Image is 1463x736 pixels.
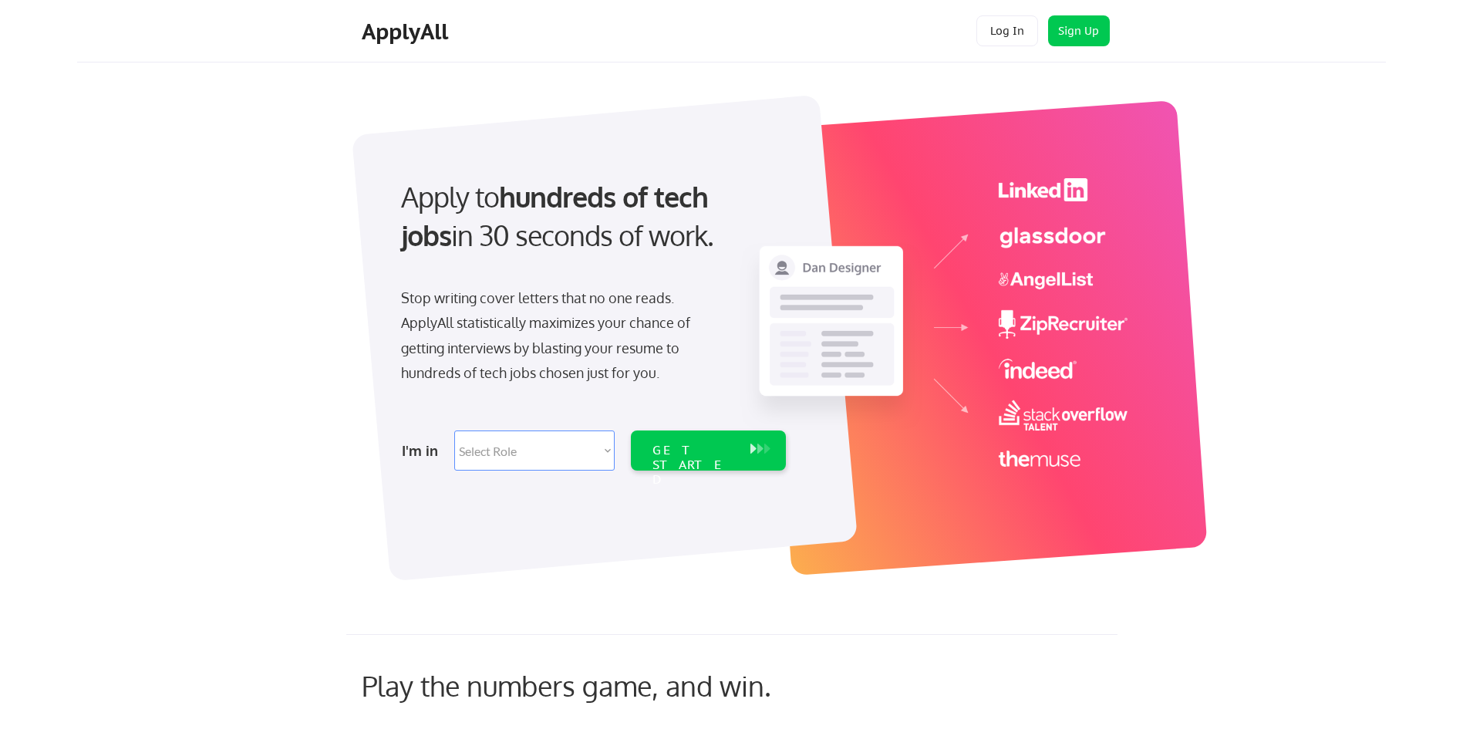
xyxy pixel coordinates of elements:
div: ApplyAll [362,19,453,45]
div: I'm in [402,438,445,463]
div: GET STARTED [652,443,735,488]
div: Play the numbers game, and win. [362,669,840,702]
div: Apply to in 30 seconds of work. [401,177,780,255]
button: Log In [976,15,1038,46]
div: Stop writing cover letters that no one reads. ApplyAll statistically maximizes your chance of get... [401,285,718,386]
button: Sign Up [1048,15,1110,46]
strong: hundreds of tech jobs [401,179,715,252]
